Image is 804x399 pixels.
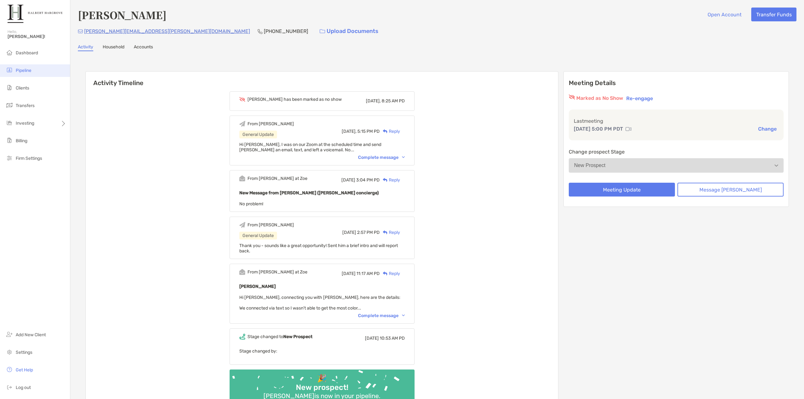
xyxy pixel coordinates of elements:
img: Reply icon [383,178,388,182]
div: From [PERSON_NAME] [247,121,294,127]
img: button icon [320,29,325,34]
span: Add New Client [16,332,46,337]
div: Reply [380,177,400,183]
p: [PHONE_NUMBER] [264,27,308,35]
p: [DATE] 5:00 PM PDT [574,125,623,133]
button: Transfer Funds [751,8,796,21]
div: Reply [380,270,400,277]
button: Change [756,126,779,132]
span: [DATE] [342,271,356,276]
p: Stage changed by: [239,347,405,355]
button: Meeting Update [569,183,675,197]
img: red eyr [569,94,575,100]
h4: [PERSON_NAME] [78,8,166,22]
span: 2:57 PM PD [357,230,380,235]
img: Confetti [230,369,415,399]
span: 5:15 PM PD [357,129,380,134]
span: Hi [PERSON_NAME], connecting you with [PERSON_NAME], here are the details: We connected via text ... [239,295,400,311]
img: Zoe Logo [8,3,62,25]
button: Re-engage [624,94,655,102]
img: Reply icon [383,230,388,235]
h6: Activity Timeline [86,72,558,87]
span: [PERSON_NAME]! [8,34,66,39]
span: Hi [PERSON_NAME], I was on our Zoom at the scheduled time and send [PERSON_NAME] an email, text, ... [239,142,381,153]
img: Event icon [239,334,245,340]
img: communication type [626,127,631,132]
img: Chevron icon [402,315,405,316]
img: investing icon [6,119,13,127]
b: New Prospect [283,334,312,339]
img: Open dropdown arrow [774,164,778,167]
span: [DATE] [365,336,379,341]
p: Change prospect Stage [569,148,784,156]
img: get-help icon [6,366,13,373]
img: clients icon [6,84,13,91]
span: [DATE] [341,177,355,183]
span: Pipeline [16,68,31,73]
button: New Prospect [569,158,784,173]
a: Activity [78,44,93,51]
span: 10:53 AM PD [380,336,405,341]
img: logout icon [6,383,13,391]
button: Open Account [703,8,746,21]
div: [PERSON_NAME] has been marked as no show [247,97,342,102]
a: Upload Documents [316,24,383,38]
span: Billing [16,138,27,143]
a: Accounts [134,44,153,51]
div: Complete message [358,155,405,160]
div: New prospect! [293,383,351,392]
img: dashboard icon [6,49,13,56]
div: Stage changed to [247,334,312,339]
img: transfers icon [6,101,13,109]
img: Event icon [239,175,245,181]
img: Reply icon [383,129,388,133]
p: Last meeting [574,117,779,125]
img: add_new_client icon [6,331,13,338]
span: No problem! [239,201,263,207]
p: Meeting Details [569,79,784,87]
span: Investing [16,121,34,126]
span: 11:17 AM PD [356,271,380,276]
div: General Update [239,131,277,138]
b: [PERSON_NAME] [239,284,276,289]
div: From [PERSON_NAME] [247,222,294,228]
span: [DATE], [366,98,381,104]
span: Dashboard [16,50,38,56]
div: Reply [380,128,400,135]
span: 3:04 PM PD [356,177,380,183]
div: New Prospect [574,163,606,168]
div: 🎉 [315,374,329,383]
img: Phone Icon [258,29,263,34]
img: Email Icon [78,30,83,33]
div: Complete message [358,313,405,318]
img: settings icon [6,348,13,356]
div: General Update [239,232,277,240]
span: [DATE] [342,230,356,235]
span: Settings [16,350,32,355]
img: Reply icon [383,272,388,276]
img: pipeline icon [6,66,13,74]
div: From [PERSON_NAME] at Zoe [247,176,307,181]
b: New Message from [PERSON_NAME] ([PERSON_NAME] concierge) [239,190,379,196]
img: billing icon [6,137,13,144]
p: [PERSON_NAME][EMAIL_ADDRESS][PERSON_NAME][DOMAIN_NAME] [84,27,250,35]
button: Message [PERSON_NAME] [677,183,784,197]
div: From [PERSON_NAME] at Zoe [247,269,307,275]
img: firm-settings icon [6,154,13,162]
span: Log out [16,385,31,390]
span: Clients [16,85,29,91]
span: [DATE], [342,129,356,134]
span: Transfers [16,103,35,108]
span: Firm Settings [16,156,42,161]
img: Event icon [239,269,245,275]
img: Event icon [239,121,245,127]
a: Household [103,44,124,51]
img: Chevron icon [402,156,405,158]
img: Event icon [239,97,245,102]
span: Thank you - sounds like a great opportunity! Sent him a brief intro and will report back. [239,243,398,254]
span: 8:25 AM PD [382,98,405,104]
div: Reply [380,229,400,236]
span: Get Help [16,367,33,373]
img: Event icon [239,222,245,228]
p: Marked as No Show [576,94,623,102]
